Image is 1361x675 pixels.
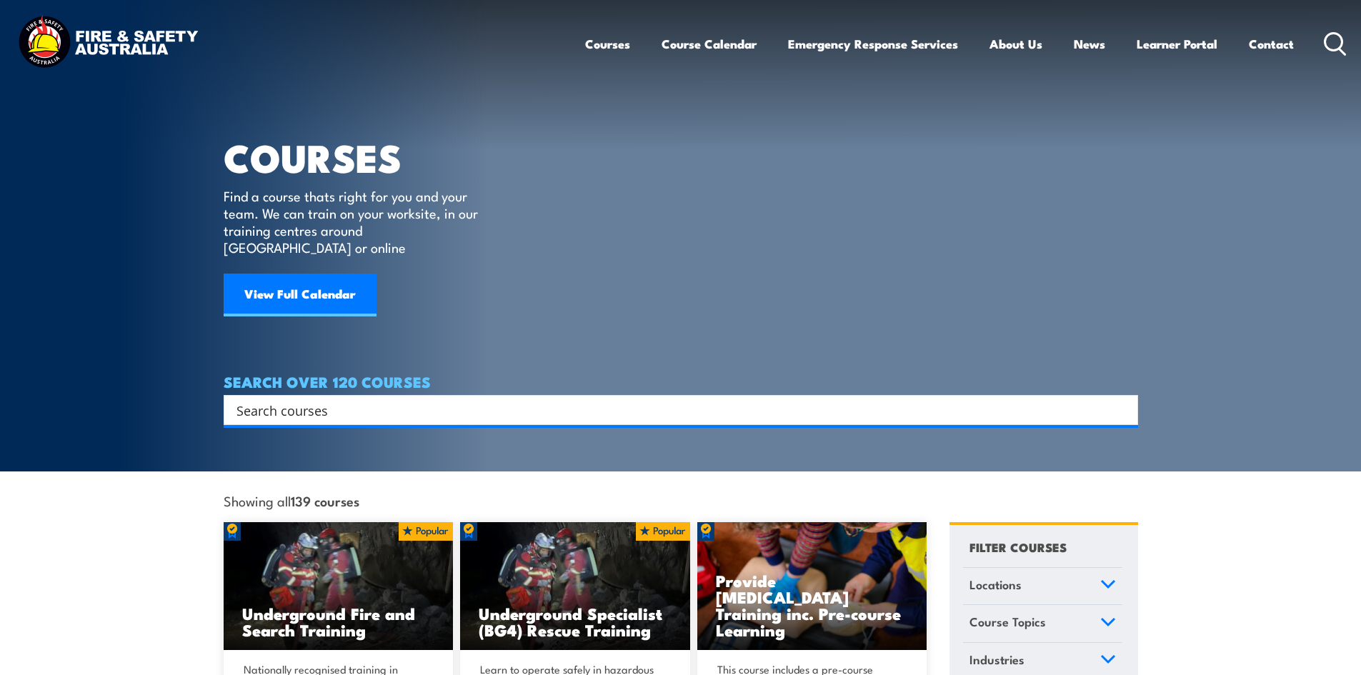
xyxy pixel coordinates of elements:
h3: Underground Specialist (BG4) Rescue Training [479,605,672,638]
a: Course Topics [963,605,1122,642]
a: Provide [MEDICAL_DATA] Training inc. Pre-course Learning [697,522,927,651]
a: Courses [585,25,630,63]
img: Underground mine rescue [224,522,454,651]
a: Locations [963,568,1122,605]
a: View Full Calendar [224,274,377,316]
a: Emergency Response Services [788,25,958,63]
h4: FILTER COURSES [969,537,1067,556]
form: Search form [239,400,1110,420]
strong: 139 courses [291,491,359,510]
h3: Provide [MEDICAL_DATA] Training inc. Pre-course Learning [716,572,909,638]
span: Industries [969,650,1025,669]
span: Course Topics [969,612,1046,631]
h3: Underground Fire and Search Training [242,605,435,638]
input: Search input [236,399,1107,421]
span: Locations [969,575,1022,594]
button: Search magnifier button [1113,400,1133,420]
a: Underground Specialist (BG4) Rescue Training [460,522,690,651]
a: About Us [989,25,1042,63]
span: Showing all [224,493,359,508]
a: Underground Fire and Search Training [224,522,454,651]
h4: SEARCH OVER 120 COURSES [224,374,1138,389]
a: Learner Portal [1137,25,1217,63]
a: Course Calendar [662,25,757,63]
h1: COURSES [224,140,499,174]
img: Underground mine rescue [460,522,690,651]
img: Low Voltage Rescue and Provide CPR [697,522,927,651]
a: Contact [1249,25,1294,63]
p: Find a course thats right for you and your team. We can train on your worksite, in our training c... [224,187,484,256]
a: News [1074,25,1105,63]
